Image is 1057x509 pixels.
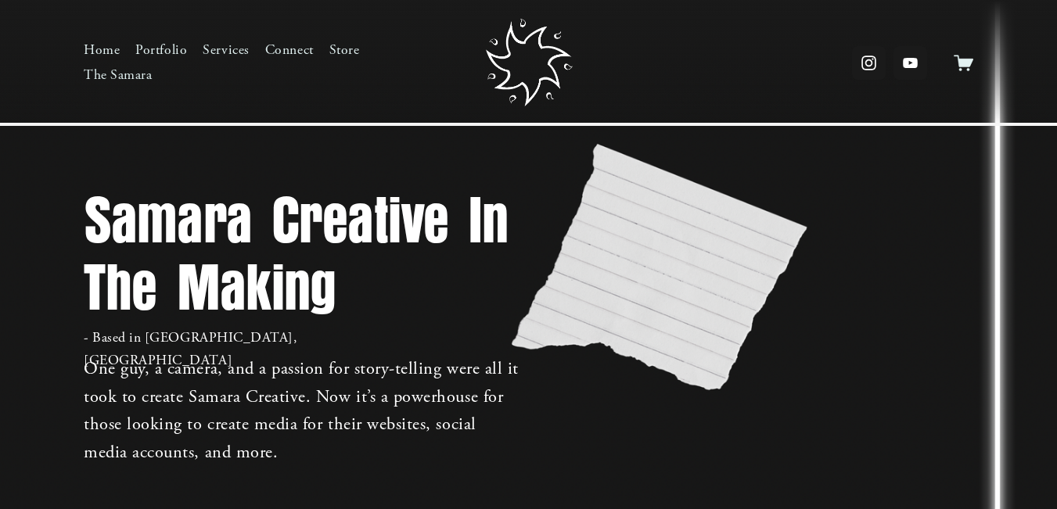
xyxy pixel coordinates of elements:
[135,38,187,63] a: Portfolio
[84,327,300,371] p: - Based in [GEOGRAPHIC_DATA], [GEOGRAPHIC_DATA]
[84,188,524,322] h1: Samara Creative In The Making
[265,38,314,63] a: Connect
[203,38,249,63] a: Services
[329,38,360,63] a: Store
[84,355,524,467] p: One guy, a camera, and a passion for story-telling were all it took to create Samara Creative. No...
[852,46,886,80] a: instagram-unauth
[893,46,927,80] a: YouTube
[84,38,120,63] a: Home
[486,19,573,106] img: Samara Creative
[84,63,152,88] a: The Samara
[954,53,973,73] a: 0 items in cart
